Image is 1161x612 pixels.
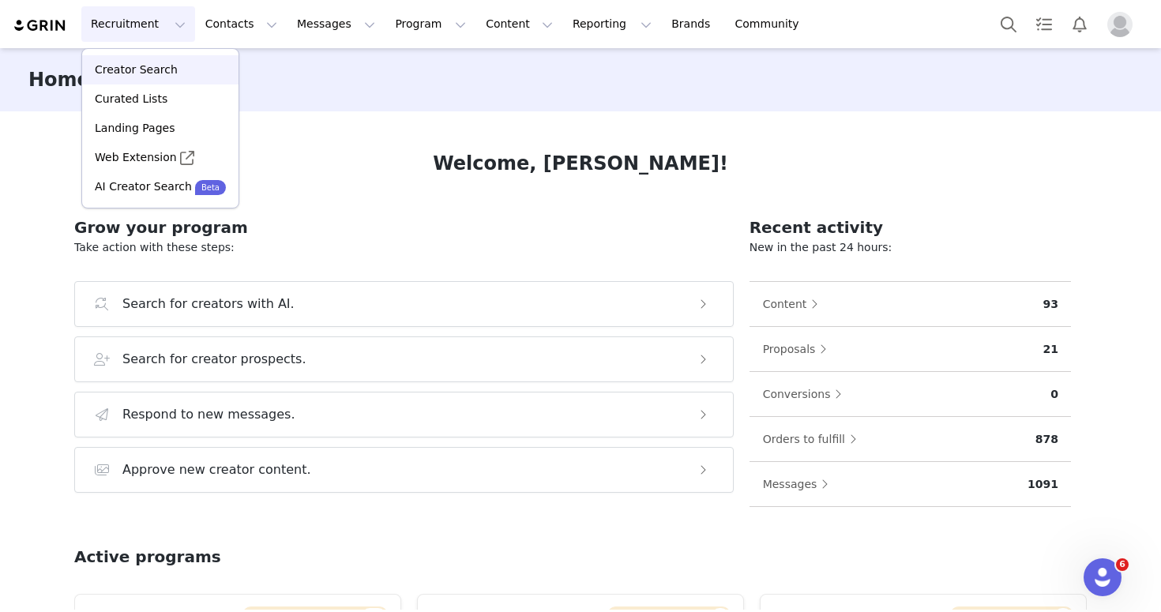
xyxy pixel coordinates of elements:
[287,6,385,42] button: Messages
[476,6,562,42] button: Content
[122,350,306,369] h3: Search for creator prospects.
[1116,558,1129,571] span: 6
[95,120,175,137] p: Landing Pages
[28,66,90,94] h3: Home
[750,239,1071,256] p: New in the past 24 hours:
[95,62,178,78] p: Creator Search
[385,6,475,42] button: Program
[1062,6,1097,42] button: Notifications
[1050,386,1058,403] p: 0
[13,18,68,33] img: grin logo
[563,6,661,42] button: Reporting
[1043,296,1058,313] p: 93
[750,216,1071,239] h2: Recent activity
[122,295,295,314] h3: Search for creators with AI.
[201,182,220,193] p: Beta
[1098,12,1148,37] button: Profile
[81,6,195,42] button: Recruitment
[74,336,734,382] button: Search for creator prospects.
[1027,6,1061,42] a: Tasks
[662,6,724,42] a: Brands
[74,392,734,437] button: Respond to new messages.
[762,291,827,317] button: Content
[1107,12,1133,37] img: placeholder-profile.jpg
[74,281,734,327] button: Search for creators with AI.
[433,149,728,178] h1: Welcome, [PERSON_NAME]!
[74,239,734,256] p: Take action with these steps:
[95,178,192,195] p: AI Creator Search
[95,91,167,107] p: Curated Lists
[95,149,177,166] p: Web Extension
[196,6,287,42] button: Contacts
[762,381,851,407] button: Conversions
[762,471,837,497] button: Messages
[762,336,836,362] button: Proposals
[74,545,221,569] h2: Active programs
[74,216,734,239] h2: Grow your program
[1084,558,1122,596] iframe: Intercom live chat
[74,447,734,493] button: Approve new creator content.
[1028,476,1058,493] p: 1091
[726,6,816,42] a: Community
[122,460,311,479] h3: Approve new creator content.
[122,405,295,424] h3: Respond to new messages.
[991,6,1026,42] button: Search
[1035,431,1058,448] p: 878
[762,426,865,452] button: Orders to fulfill
[1043,341,1058,358] p: 21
